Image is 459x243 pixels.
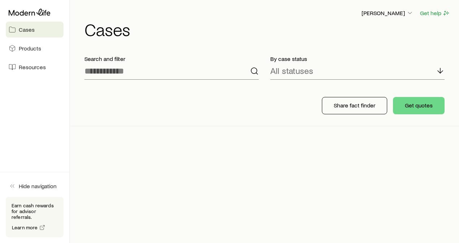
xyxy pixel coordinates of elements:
[322,97,387,114] button: Share fact finder
[12,225,38,230] span: Learn more
[84,55,259,62] p: Search and filter
[420,9,450,17] button: Get help
[19,182,57,190] span: Hide navigation
[6,197,64,237] div: Earn cash rewards for advisor referrals.Learn more
[334,102,375,109] p: Share fact finder
[6,40,64,56] a: Products
[362,9,414,17] p: [PERSON_NAME]
[19,63,46,71] span: Resources
[270,66,313,76] p: All statuses
[12,203,58,220] p: Earn cash rewards for advisor referrals.
[84,21,450,38] h1: Cases
[6,178,64,194] button: Hide navigation
[361,9,414,18] button: [PERSON_NAME]
[270,55,445,62] p: By case status
[393,97,445,114] button: Get quotes
[6,22,64,37] a: Cases
[19,26,35,33] span: Cases
[19,45,41,52] span: Products
[6,59,64,75] a: Resources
